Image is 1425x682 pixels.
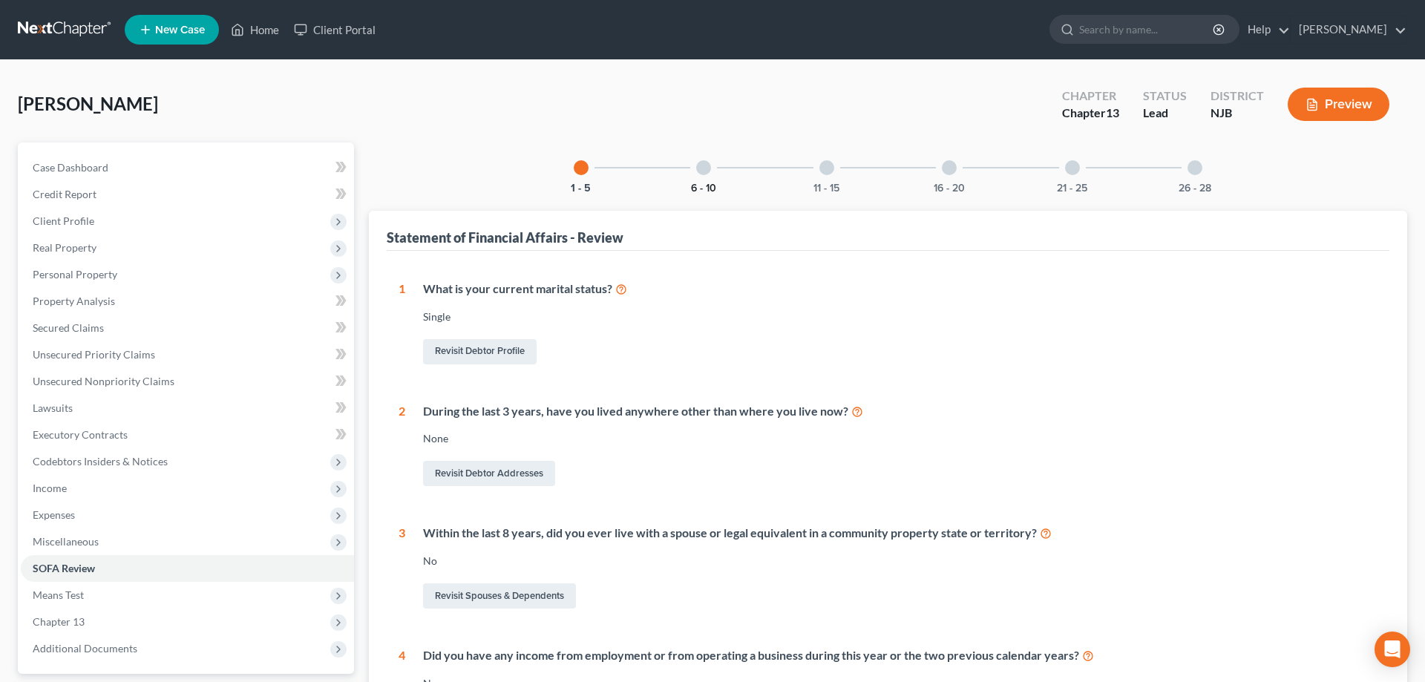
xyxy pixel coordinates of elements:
div: Chapter [1062,105,1119,122]
span: Miscellaneous [33,535,99,548]
button: 26 - 28 [1179,183,1211,194]
div: 3 [399,525,405,611]
button: 11 - 15 [813,183,839,194]
a: Secured Claims [21,315,354,341]
button: 1 - 5 [571,183,591,194]
span: Chapter 13 [33,615,85,628]
div: District [1211,88,1264,105]
div: Open Intercom Messenger [1375,632,1410,667]
div: Status [1143,88,1187,105]
a: Unsecured Nonpriority Claims [21,368,354,395]
span: Case Dashboard [33,161,108,174]
div: 2 [399,403,405,490]
span: SOFA Review [33,562,95,574]
input: Search by name... [1079,16,1215,43]
div: Chapter [1062,88,1119,105]
button: Preview [1288,88,1389,121]
div: During the last 3 years, have you lived anywhere other than where you live now? [423,403,1377,420]
a: Revisit Debtor Addresses [423,461,555,486]
div: Lead [1143,105,1187,122]
span: Unsecured Priority Claims [33,348,155,361]
span: Means Test [33,588,84,601]
span: Personal Property [33,268,117,281]
a: Case Dashboard [21,154,354,181]
span: Executory Contracts [33,428,128,441]
span: Lawsuits [33,401,73,414]
button: 6 - 10 [691,183,716,194]
div: NJB [1211,105,1264,122]
button: 16 - 20 [934,183,965,194]
button: 21 - 25 [1057,183,1087,194]
span: Credit Report [33,188,96,200]
span: Expenses [33,508,75,521]
span: Real Property [33,241,96,254]
div: What is your current marital status? [423,281,1377,298]
span: Property Analysis [33,295,115,307]
span: [PERSON_NAME] [18,93,158,114]
a: Help [1240,16,1290,43]
div: Statement of Financial Affairs - Review [387,229,623,246]
span: Income [33,482,67,494]
span: Unsecured Nonpriority Claims [33,375,174,387]
div: None [423,431,1377,446]
a: Executory Contracts [21,422,354,448]
a: Credit Report [21,181,354,208]
div: 1 [399,281,405,367]
span: Codebtors Insiders & Notices [33,455,168,468]
div: Within the last 8 years, did you ever live with a spouse or legal equivalent in a community prope... [423,525,1377,542]
a: Unsecured Priority Claims [21,341,354,368]
a: Lawsuits [21,395,354,422]
span: Client Profile [33,214,94,227]
a: [PERSON_NAME] [1291,16,1406,43]
div: Did you have any income from employment or from operating a business during this year or the two ... [423,647,1377,664]
div: Single [423,309,1377,324]
a: Revisit Spouses & Dependents [423,583,576,609]
div: No [423,554,1377,568]
a: Revisit Debtor Profile [423,339,537,364]
span: 13 [1106,105,1119,119]
span: Additional Documents [33,642,137,655]
a: Home [223,16,286,43]
span: New Case [155,24,205,36]
a: Property Analysis [21,288,354,315]
a: SOFA Review [21,555,354,582]
span: Secured Claims [33,321,104,334]
a: Client Portal [286,16,383,43]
